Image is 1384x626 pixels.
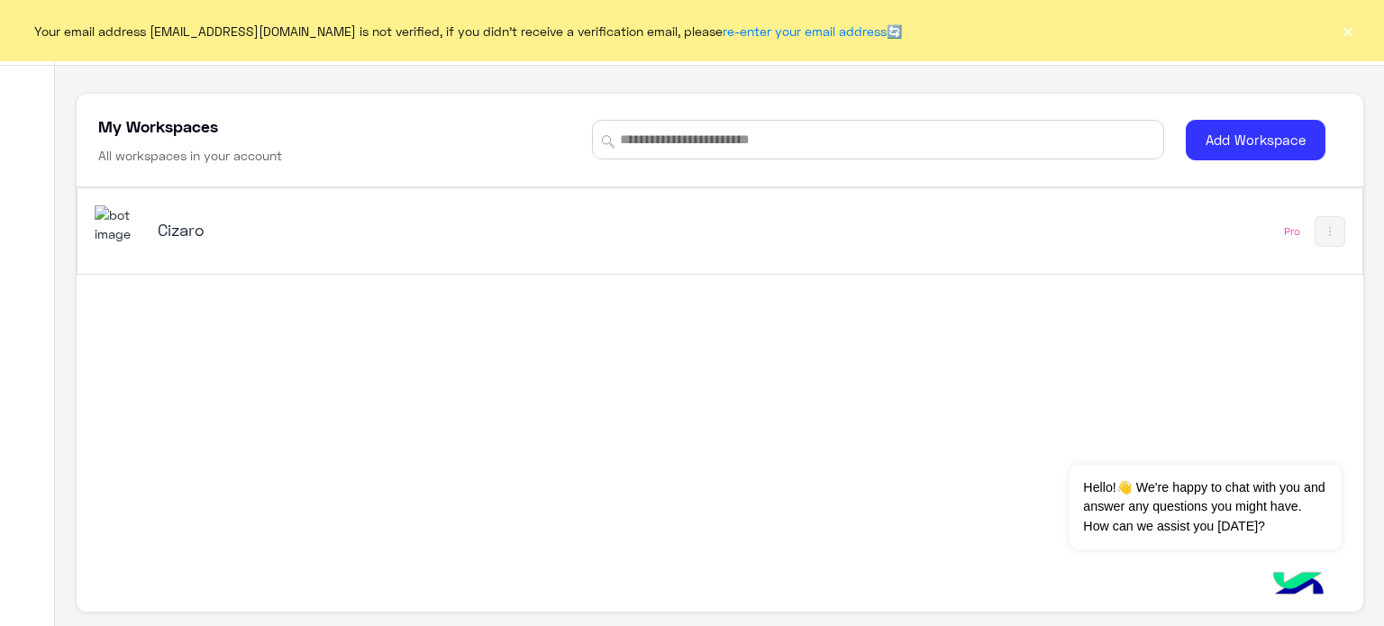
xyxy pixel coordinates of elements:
[1339,22,1357,40] button: ×
[1070,465,1341,549] span: Hello!👋 We're happy to chat with you and answer any questions you might have. How can we assist y...
[1186,120,1325,160] button: Add Workspace
[98,147,282,165] h6: All workspaces in your account
[158,219,608,240] h5: Cizaro
[723,23,887,39] a: re-enter your email address
[1267,554,1330,617] img: hulul-logo.png
[34,22,902,41] span: Your email address [EMAIL_ADDRESS][DOMAIN_NAME] is not verified, if you didn't receive a verifica...
[1284,224,1300,239] div: Pro
[95,205,143,244] img: 919860931428189
[98,115,218,137] h5: My Workspaces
